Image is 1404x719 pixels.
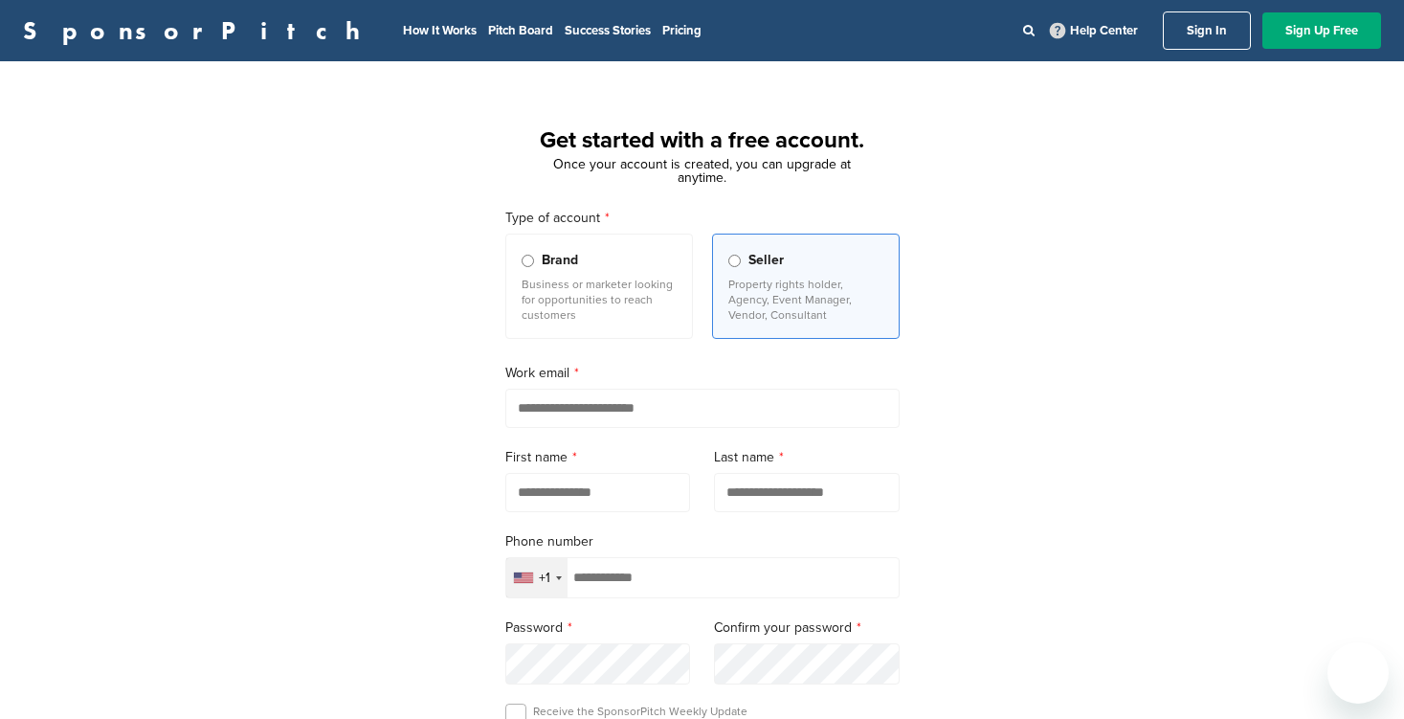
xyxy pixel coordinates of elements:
input: Seller Property rights holder, Agency, Event Manager, Vendor, Consultant [728,255,741,267]
span: Once your account is created, you can upgrade at anytime. [553,156,851,186]
a: Help Center [1046,19,1142,42]
label: Type of account [505,208,900,229]
span: Seller [748,250,784,271]
label: Password [505,618,691,639]
div: +1 [539,572,550,585]
label: Confirm your password [714,618,900,639]
a: Pitch Board [488,23,553,38]
input: Brand Business or marketer looking for opportunities to reach customers [522,255,534,267]
a: How It Works [403,23,477,38]
span: Brand [542,250,578,271]
h1: Get started with a free account. [482,124,923,158]
a: Success Stories [565,23,651,38]
label: Last name [714,447,900,468]
a: Sign In [1163,11,1251,50]
div: Selected country [506,558,568,597]
a: Pricing [662,23,702,38]
p: Property rights holder, Agency, Event Manager, Vendor, Consultant [728,277,883,323]
a: SponsorPitch [23,18,372,43]
label: First name [505,447,691,468]
p: Receive the SponsorPitch Weekly Update [533,704,747,719]
label: Phone number [505,531,900,552]
label: Work email [505,363,900,384]
p: Business or marketer looking for opportunities to reach customers [522,277,677,323]
a: Sign Up Free [1262,12,1381,49]
iframe: Button to launch messaging window [1327,642,1389,704]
